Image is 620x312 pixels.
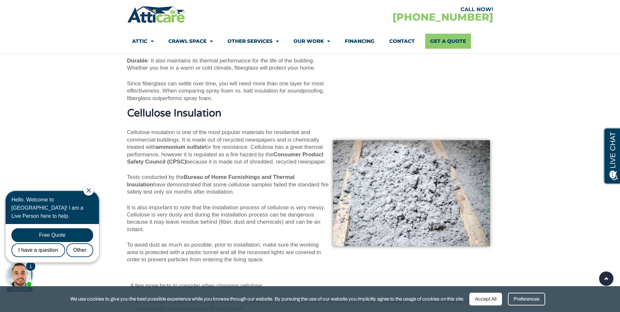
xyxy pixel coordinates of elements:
a: Contact [389,34,415,49]
p: : It also maintains its thermal performance for the life of the building. Whether you live in a w... [127,57,327,72]
a: Crawl Space [168,34,213,49]
b: ammonium sulfate [156,144,205,150]
span: Cellulose insulation is one of the most popular materials for residential and commercial building... [127,129,319,150]
span: Tests conducted by the [127,174,184,180]
a: Get A Quote [425,34,471,49]
span: It is also important to note that the installation process of cellulose is very messy. Cellulose ... [127,204,325,233]
span: have demonstrated that some cellulose samples failed the standard fire safety test only six month... [127,182,329,195]
span: for fire resistance. Cellulose has a great thermal performance, however it is regulated as a fire... [127,144,323,157]
span: Opens a chat window [16,5,53,13]
div: Accept All [469,293,502,305]
iframe: Chat Invitation [3,184,108,292]
p: Since fiberglass can settle over time, you will need more than one layer for most effectiveness. ... [127,80,327,102]
a: Our Work [293,34,330,49]
b: Durable [127,58,148,64]
span: e [270,151,273,158]
a: Attic [132,34,154,49]
b: Consumer Product Safety Council (CPSC) [127,151,324,165]
div: CALL NOW! [310,7,493,12]
a: Other Services [227,34,279,49]
span: because it is made out of shredded, recycled newspaper. [186,159,327,165]
p: A few more facts to consider when choosing cellulose: [130,282,483,289]
strong: Cellulose Insulation [127,107,221,119]
span: To avoid dust as much as possible, prior to installation, make sure the working area is protected... [127,242,321,263]
span: We use cookies to give you the best possible experience while you browse through our website. By ... [70,295,464,303]
nav: Menu [132,34,488,49]
b: Bureau of Home Furnishings and Thermal Insulation [127,174,295,187]
a: Financing [345,34,375,49]
div: Preferences [508,293,545,305]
